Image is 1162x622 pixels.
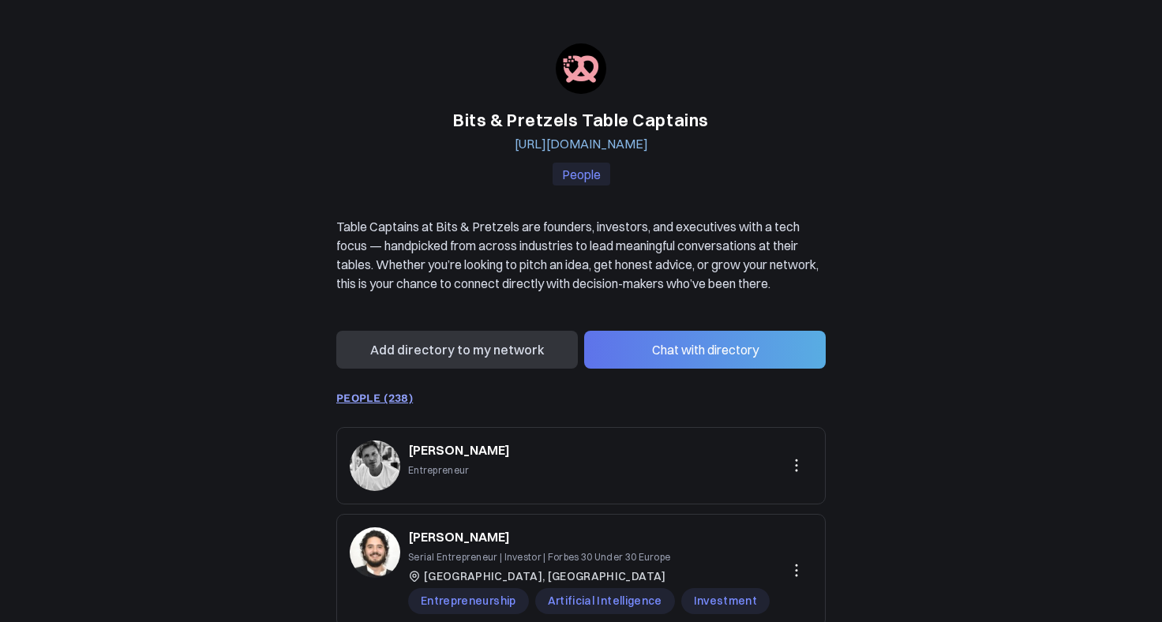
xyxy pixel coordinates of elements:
[408,440,510,459] a: [PERSON_NAME]
[681,588,770,613] span: Investment
[424,568,666,585] span: [GEOGRAPHIC_DATA], [GEOGRAPHIC_DATA]
[515,136,648,152] a: [URL][DOMAIN_NAME]
[408,588,529,613] span: Entrepreneurship
[553,163,610,185] p: People
[535,588,675,613] span: Artificial Intelligence
[336,392,413,404] a: PEOPLE (238)
[408,463,510,478] p: Entrepreneur
[350,440,400,491] img: 181d44d3e9e93cea35ac9a8a949a3d6a360fcbab.jpg
[336,331,578,369] button: Add directory to my network
[336,107,826,134] h1: Bits & Pretzels Table Captains
[336,217,826,293] p: Table Captains at Bits & Pretzels are founders, investors, and executives with a tech focus — han...
[408,527,510,546] a: [PERSON_NAME]
[556,43,606,94] img: bitsandpretzels.com
[408,549,770,564] p: Serial Entrepreneur | Investor | Forbes 30 Under 30 Europe
[350,527,400,578] img: e05fdfdca70fa0011c32e5a41a2f883565fbdcab.jpg
[584,331,826,369] button: Chat with directory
